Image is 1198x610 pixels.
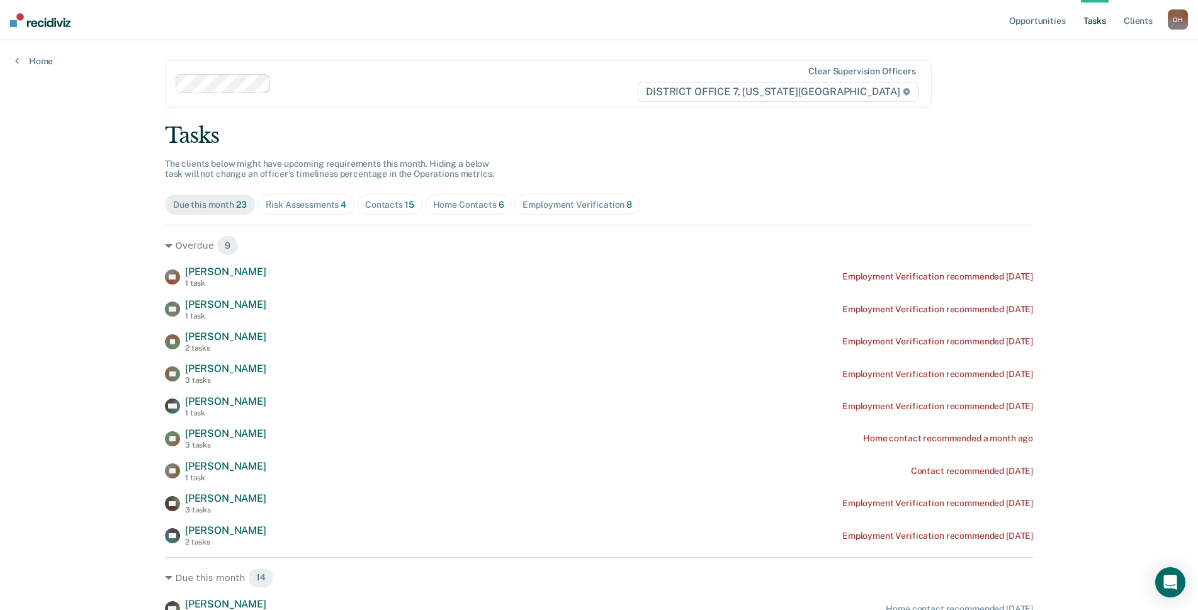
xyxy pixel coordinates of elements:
[185,441,266,449] div: 3 tasks
[185,598,266,610] span: [PERSON_NAME]
[185,409,266,417] div: 1 task
[185,344,266,353] div: 2 tasks
[842,401,1033,412] div: Employment Verification recommended [DATE]
[165,123,1033,149] div: Tasks
[185,376,266,385] div: 3 tasks
[185,473,266,482] div: 1 task
[1168,9,1188,30] button: OH
[842,336,1033,347] div: Employment Verification recommended [DATE]
[217,235,239,256] span: 9
[185,460,266,472] span: [PERSON_NAME]
[185,330,266,342] span: [PERSON_NAME]
[173,200,247,210] div: Due this month
[10,13,71,27] img: Recidiviz
[863,433,1033,444] div: Home contact recommended a month ago
[808,66,915,77] div: Clear supervision officers
[165,568,1033,588] div: Due this month 14
[433,200,504,210] div: Home Contacts
[842,498,1033,509] div: Employment Verification recommended [DATE]
[626,200,632,210] span: 8
[185,363,266,375] span: [PERSON_NAME]
[15,55,53,67] a: Home
[842,369,1033,380] div: Employment Verification recommended [DATE]
[236,200,247,210] span: 23
[185,395,266,407] span: [PERSON_NAME]
[842,531,1033,541] div: Employment Verification recommended [DATE]
[185,524,266,536] span: [PERSON_NAME]
[185,279,266,288] div: 1 task
[185,427,266,439] span: [PERSON_NAME]
[185,506,266,514] div: 3 tasks
[638,82,918,102] span: DISTRICT OFFICE 7, [US_STATE][GEOGRAPHIC_DATA]
[185,492,266,504] span: [PERSON_NAME]
[1168,9,1188,30] div: O H
[185,312,266,320] div: 1 task
[1155,567,1185,597] div: Open Intercom Messenger
[185,266,266,278] span: [PERSON_NAME]
[911,466,1033,477] div: Contact recommended [DATE]
[365,200,414,210] div: Contacts
[165,159,494,179] span: The clients below might have upcoming requirements this month. Hiding a below task will not chang...
[499,200,504,210] span: 6
[185,298,266,310] span: [PERSON_NAME]
[842,271,1033,282] div: Employment Verification recommended [DATE]
[405,200,414,210] span: 15
[341,200,346,210] span: 4
[266,200,347,210] div: Risk Assessments
[185,538,266,546] div: 2 tasks
[248,568,274,588] span: 14
[842,304,1033,315] div: Employment Verification recommended [DATE]
[523,200,632,210] div: Employment Verification
[165,235,1033,256] div: Overdue 9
